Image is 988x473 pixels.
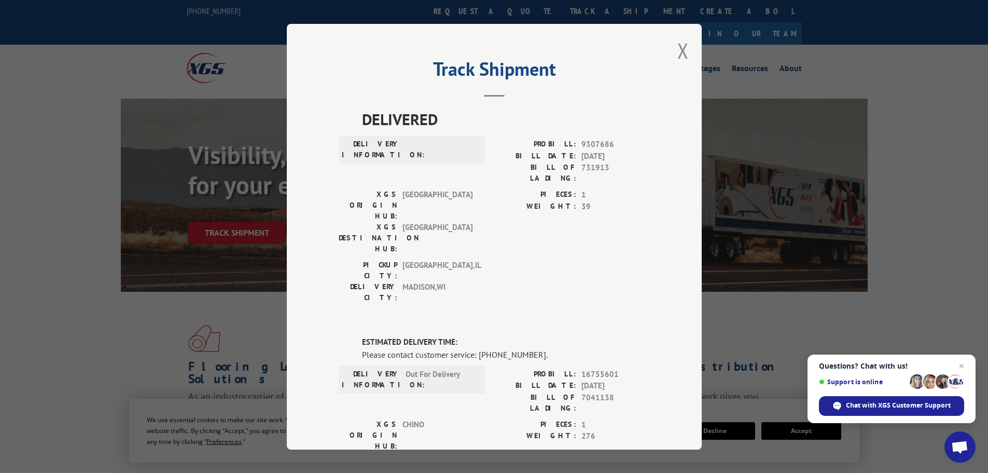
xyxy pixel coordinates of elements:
[494,200,576,212] label: WEIGHT:
[494,391,576,413] label: BILL OF LADING:
[819,378,906,386] span: Support is online
[402,189,472,222] span: [GEOGRAPHIC_DATA]
[581,430,650,442] span: 276
[581,368,650,380] span: 16755601
[581,391,650,413] span: 7041138
[955,360,968,372] span: Close chat
[581,162,650,184] span: 731913
[402,260,472,281] span: [GEOGRAPHIC_DATA] , IL
[494,189,576,201] label: PIECES:
[402,281,472,303] span: MADISON , WI
[339,222,397,254] label: XGS DESTINATION HUB:
[581,150,650,162] span: [DATE]
[494,139,576,151] label: PROBILL:
[581,380,650,392] span: [DATE]
[339,418,397,451] label: XGS ORIGIN HUB:
[494,150,576,162] label: BILL DATE:
[362,107,650,131] span: DELIVERED
[581,200,650,212] span: 39
[494,430,576,442] label: WEIGHT:
[362,336,650,348] label: ESTIMATED DELIVERY TIME:
[494,162,576,184] label: BILL OF LADING:
[819,362,964,370] span: Questions? Chat with us!
[581,139,650,151] span: 9307686
[581,418,650,430] span: 1
[494,380,576,392] label: BILL DATE:
[944,431,976,463] div: Open chat
[362,348,650,360] div: Please contact customer service: [PHONE_NUMBER].
[342,139,400,160] label: DELIVERY INFORMATION:
[819,396,964,416] div: Chat with XGS Customer Support
[846,401,951,410] span: Chat with XGS Customer Support
[677,37,689,64] button: Close modal
[494,368,576,380] label: PROBILL:
[339,62,650,82] h2: Track Shipment
[494,418,576,430] label: PIECES:
[342,368,400,390] label: DELIVERY INFORMATION:
[339,281,397,303] label: DELIVERY CITY:
[581,189,650,201] span: 1
[406,368,476,390] span: Out For Delivery
[402,418,472,451] span: CHINO
[339,260,397,281] label: PICKUP CITY:
[339,189,397,222] label: XGS ORIGIN HUB:
[402,222,472,254] span: [GEOGRAPHIC_DATA]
